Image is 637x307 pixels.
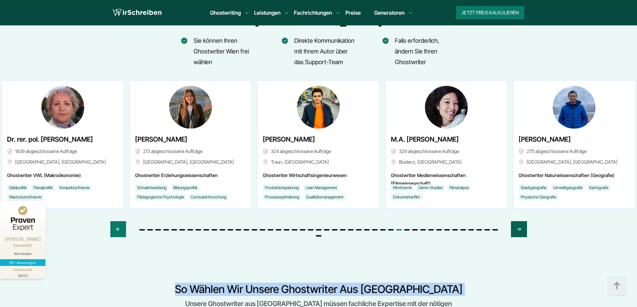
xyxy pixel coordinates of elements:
[436,229,442,231] span: Go to slide 38
[519,134,571,145] span: [PERSON_NAME]
[553,86,596,129] img: Michael Whitelaw
[181,35,255,67] li: Sie können Ihren Ghostwriter Wien frei wählen
[428,229,434,231] span: Go to slide 37
[485,229,490,231] span: Go to slide 44
[519,158,630,166] span: [GEOGRAPHIC_DATA], [GEOGRAPHIC_DATA]
[164,229,169,231] span: Go to slide 4
[300,229,305,231] span: Go to slide 21
[380,229,386,231] span: Go to slide 31
[345,9,361,16] a: Preise
[519,184,548,191] li: Stadtgeografie
[391,158,502,166] span: Bludenz, [GEOGRAPHIC_DATA]
[513,80,635,209] div: 35 / 46
[188,229,193,231] span: Go to slide 7
[587,184,610,191] li: Kartografie
[171,184,200,191] li: Bildungspolitik
[476,229,482,231] span: Go to slide 43
[316,229,321,231] span: Go to slide 23
[348,229,353,231] span: Go to slide 27
[511,221,527,237] div: Next slide
[519,147,630,155] span: 275 abgeschlossene Aufträge
[189,194,228,200] li: Curriculumforschung
[254,9,281,17] a: Leistungen
[294,9,332,17] a: Fachrichtungen
[607,276,627,296] img: button top
[135,194,186,200] li: Pädagogische Psychologie
[196,229,201,231] span: Go to slide 8
[297,86,340,129] img: Tim Meyer
[316,235,321,237] span: Go to slide 46
[519,194,558,200] li: Physische Geografie
[244,229,249,231] span: Go to slide 14
[263,184,301,191] li: Produktionsplanung
[416,184,445,191] li: Genre-Studien
[113,8,162,18] img: logo wirschreiben
[7,184,29,191] li: Geldpolitik
[383,35,456,67] li: Falls erforderlich, ändern Sie Ihren Ghostwriter
[263,194,301,200] li: Prozessoptimierung
[404,229,410,231] span: Go to slide 34
[135,171,246,179] span: Ghostwriter Erziehungswissenschaften
[7,194,43,200] li: Wachstumstheorie
[1,80,124,209] div: 31 / 46
[519,171,630,179] span: Ghostwriter Naturwissenschaften (Geografie)
[304,194,345,200] li: Qualitätsmanagement
[263,134,315,145] span: [PERSON_NAME]
[204,229,209,231] span: Go to slide 9
[13,267,32,272] div: Authentizität
[212,229,217,231] span: Go to slide 10
[172,229,177,231] span: Go to slide 5
[412,229,418,231] span: Go to slide 35
[220,229,225,231] span: Go to slide 11
[284,229,289,231] span: Go to slide 19
[129,80,252,209] div: 32 / 46
[551,184,585,191] li: Umweltgeografie
[420,229,426,231] span: Go to slide 36
[456,6,524,19] button: Jetzt Preis kalkulieren
[282,35,355,67] li: Direkte Kommunikation mit Ihrem Autor über das Support-Team
[374,9,405,17] a: Generatoren
[228,229,233,231] span: Go to slide 12
[263,171,374,179] span: Ghostwriter Wirtschaftsingenieurwesen
[308,229,313,231] span: Go to slide 22
[135,134,187,145] span: [PERSON_NAME]
[391,171,502,179] span: Ghostwriter Medienwissenschaften (Filmwissenschaft)
[210,9,241,17] a: Ghostwriting
[41,86,84,129] img: Dr. rer. pol. Larissa Berger
[113,283,525,296] h2: So wählen wir unsere Ghostwriter aus [GEOGRAPHIC_DATA]
[139,229,145,231] span: Go to slide 1
[468,229,474,231] span: Go to slide 42
[340,229,345,231] span: Go to slide 26
[356,229,361,231] span: Go to slide 28
[263,147,374,155] span: 324 abgeschlossene Aufträge
[155,229,161,231] span: Go to slide 3
[169,86,212,129] img: Therese Ulrich
[388,229,394,231] span: Go to slide 32
[452,229,458,231] span: Go to slide 40
[135,158,246,166] span: [GEOGRAPHIC_DATA], [GEOGRAPHIC_DATA]
[7,171,118,179] span: Ghostwriter VWL (Makroökonomie)
[391,184,414,191] li: Filmtheorie
[180,229,185,231] span: Go to slide 6
[3,272,43,277] div: [DATE]
[268,229,273,231] span: Go to slide 17
[332,229,337,231] span: Go to slide 25
[396,229,402,231] span: Go to slide 33
[260,229,265,231] span: Go to slide 16
[135,147,246,155] span: 213 abgeschlossene Aufträge
[58,184,92,191] li: Konjunkturtheorie
[364,229,369,231] span: Go to slide 29
[391,147,502,155] span: 329 abgeschlossene Aufträge
[31,184,55,191] li: Fiskalpolitik
[324,229,329,231] span: Go to slide 24
[252,229,257,231] span: Go to slide 15
[110,221,126,237] div: Previous slide
[135,184,169,191] li: Schulentwicklung
[304,184,339,191] li: Lean Management
[493,229,498,231] span: Go to slide 45
[372,229,378,231] span: Go to slide 30
[3,252,43,256] div: Wirschreiben
[7,158,118,166] span: [GEOGRAPHIC_DATA], [GEOGRAPHIC_DATA]
[425,86,468,129] img: M.A. Lisa König
[391,194,422,200] li: Dokumentarfilm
